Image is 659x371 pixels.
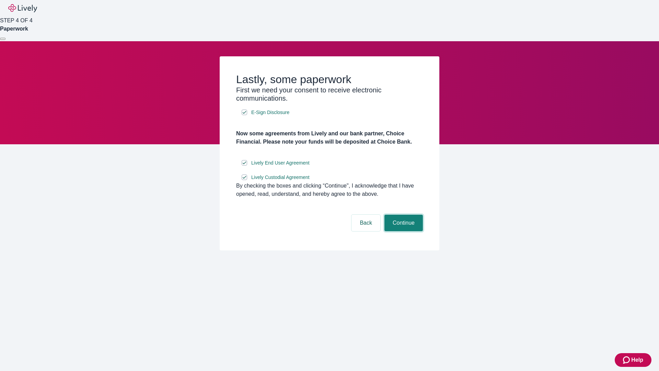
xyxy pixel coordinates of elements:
a: e-sign disclosure document [250,173,311,182]
span: Lively Custodial Agreement [251,174,310,181]
button: Back [351,215,380,231]
h2: Lastly, some paperwork [236,73,423,86]
div: By checking the boxes and clicking “Continue", I acknowledge that I have opened, read, understand... [236,182,423,198]
span: Help [631,356,643,364]
button: Zendesk support iconHelp [615,353,651,367]
img: Lively [8,4,37,12]
a: e-sign disclosure document [250,159,311,167]
h4: Now some agreements from Lively and our bank partner, Choice Financial. Please note your funds wi... [236,130,423,146]
svg: Zendesk support icon [623,356,631,364]
a: e-sign disclosure document [250,108,291,117]
span: E-Sign Disclosure [251,109,289,116]
span: Lively End User Agreement [251,159,310,167]
h3: First we need your consent to receive electronic communications. [236,86,423,102]
button: Continue [384,215,423,231]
